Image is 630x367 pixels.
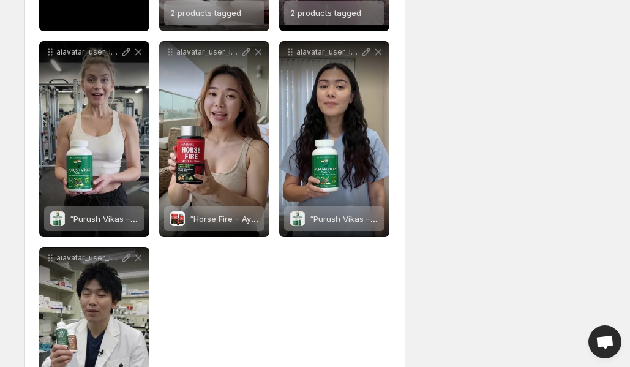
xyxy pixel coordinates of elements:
span: “Horse Fire – Ayurvedic Power & Stamina Booster (Oil + Tablet Combo)” (50% Off) [190,214,506,224]
div: aiavatar_user_instant_model_8JhpEuBtrx1ZODHPbUtG_7e725f4baacc4818a0a19f000fbbfc87_result_c8312217... [279,41,389,237]
span: 2 products tagged [170,8,241,18]
a: Open chat [588,325,621,358]
p: aiavatar_user_instant_model_wePesiJaSq8JFN1VQZm4_56231b9fba5149a8b24ea596054d3a6f_result_85dc5ae4... [56,47,120,57]
img: “Purush Vikas – Ayurvedic Power & Stamina Booster (Oil + Tablet Combo)” [50,211,65,226]
img: “Purush Vikas – Ayurvedic Power & Stamina Booster (Oil + Tablet Combo)” [290,211,305,226]
div: aiavatar_user_instant_model_5Jd3Gfe3EE0JOmzwge4a_c3a8155b467240a59f94cecc6a71d7bc_result_25282012... [159,41,269,237]
p: aiavatar_user_instant_model_8JhpEuBtrx1ZODHPbUtG_7e725f4baacc4818a0a19f000fbbfc87_result_c8312217... [296,47,360,57]
img: “Horse Fire – Ayurvedic Power & Stamina Booster (Oil + Tablet Combo)” (50% Off) [170,211,185,226]
div: aiavatar_user_instant_model_wePesiJaSq8JFN1VQZm4_56231b9fba5149a8b24ea596054d3a6f_result_85dc5ae4... [39,41,149,237]
p: aiavatar_user_instant_model_5Jd3Gfe3EE0JOmzwge4a_c3a8155b467240a59f94cecc6a71d7bc_result_25282012... [176,47,240,57]
p: aiavatar_user_instant_model_aDPg4SjhbORAvtE20T3M_336ae069c89649688793a6e6eabb1a97_result_b9f75ac7... [56,253,120,263]
span: 2 products tagged [290,8,361,18]
span: “Purush Vikas – Ayurvedic Power & Stamina Booster (Oil + Tablet Combo)” [70,214,356,224]
span: “Purush Vikas – Ayurvedic Power & Stamina Booster (Oil + Tablet Combo)” [310,214,596,224]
